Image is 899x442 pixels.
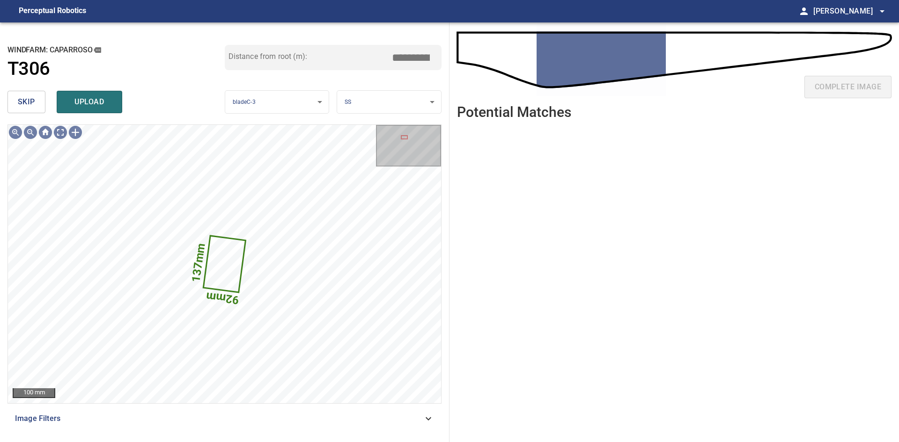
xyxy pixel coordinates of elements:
button: [PERSON_NAME] [810,2,888,21]
span: upload [67,95,112,109]
h2: Potential Matches [457,104,571,120]
div: Zoom out [23,125,38,140]
span: bladeC-3 [233,99,256,105]
div: SS [337,90,441,114]
div: Toggle selection [68,125,83,140]
figcaption: Perceptual Robotics [19,4,86,19]
span: arrow_drop_down [877,6,888,17]
button: copy message details [92,45,103,55]
h1: T306 [7,58,50,80]
div: Toggle full page [53,125,68,140]
a: T306 [7,58,225,80]
span: Image Filters [15,413,423,424]
h2: windfarm: Caparroso [7,45,225,55]
div: Zoom in [8,125,23,140]
div: bladeC-3 [225,90,329,114]
button: upload [57,91,122,113]
text: 92mm [206,290,240,307]
span: SS [345,99,351,105]
div: Go home [38,125,53,140]
label: Distance from root (m): [228,53,307,60]
button: skip [7,91,45,113]
div: Image Filters [7,407,442,430]
span: person [798,6,810,17]
span: [PERSON_NAME] [813,5,888,18]
text: 137mm [190,242,208,283]
span: skip [18,95,35,109]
